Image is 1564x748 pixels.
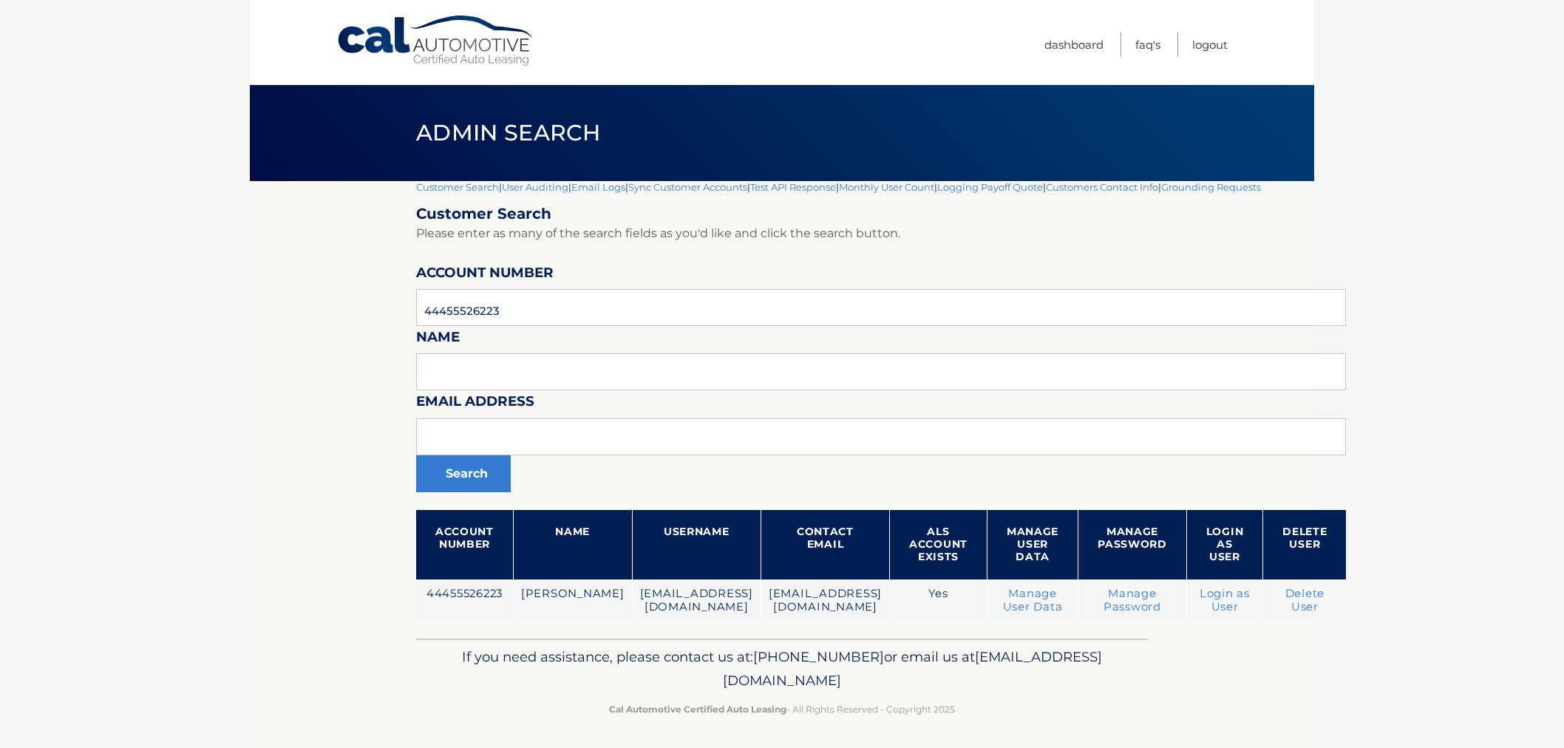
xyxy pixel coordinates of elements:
[336,15,536,67] a: Cal Automotive
[1003,587,1063,613] a: Manage User Data
[1046,181,1158,193] a: Customers Contact Info
[416,326,460,353] label: Name
[723,648,1102,689] span: [EMAIL_ADDRESS][DOMAIN_NAME]
[1200,587,1250,613] a: Login as User
[416,181,1346,639] div: | | | | | | | |
[1135,33,1160,57] a: FAQ's
[987,510,1078,579] th: Manage User Data
[1044,33,1104,57] a: Dashboard
[416,510,513,579] th: Account Number
[416,390,534,418] label: Email Address
[416,455,511,492] button: Search
[890,510,987,579] th: ALS Account Exists
[750,181,836,193] a: Test API Response
[1078,510,1187,579] th: Manage Password
[609,704,786,715] strong: Cal Automotive Certified Auto Leasing
[890,579,987,622] td: Yes
[426,701,1138,717] p: - All Rights Reserved - Copyright 2025
[753,648,884,665] span: [PHONE_NUMBER]
[1285,587,1325,613] a: Delete User
[761,510,889,579] th: Contact Email
[571,181,625,193] a: Email Logs
[416,181,499,193] a: Customer Search
[502,181,568,193] a: User Auditing
[1161,181,1261,193] a: Grounding Requests
[416,205,1346,223] h2: Customer Search
[632,510,761,579] th: Username
[839,181,934,193] a: Monthly User Count
[426,645,1138,693] p: If you need assistance, please contact us at: or email us at
[416,579,513,622] td: 44455526223
[416,119,600,146] span: Admin Search
[1104,587,1161,613] a: Manage Password
[1263,510,1347,579] th: Delete User
[761,579,889,622] td: [EMAIL_ADDRESS][DOMAIN_NAME]
[513,510,632,579] th: Name
[416,223,1346,244] p: Please enter as many of the search fields as you'd like and click the search button.
[632,579,761,622] td: [EMAIL_ADDRESS][DOMAIN_NAME]
[513,579,632,622] td: [PERSON_NAME]
[1186,510,1263,579] th: Login as User
[1192,33,1228,57] a: Logout
[937,181,1043,193] a: Logging Payoff Quote
[416,262,554,289] label: Account Number
[628,181,747,193] a: Sync Customer Accounts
